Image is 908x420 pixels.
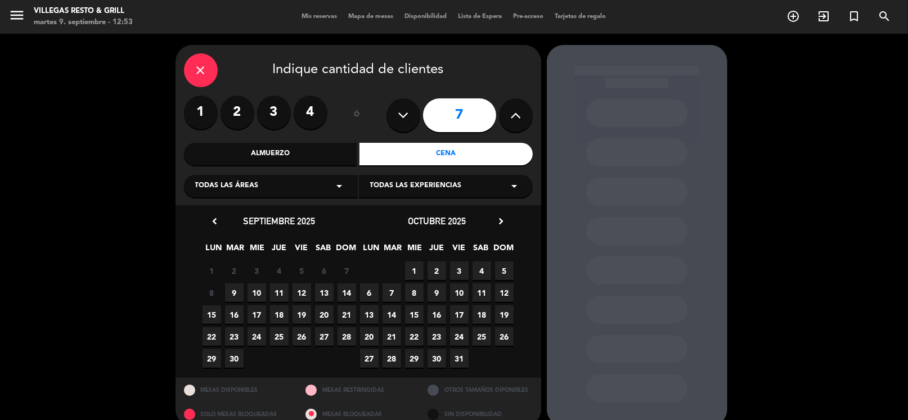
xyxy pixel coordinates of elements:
span: octubre 2025 [408,215,466,227]
span: 10 [248,283,266,302]
span: 20 [360,327,379,346]
span: 10 [450,283,469,302]
i: chevron_left [209,215,221,227]
span: 11 [473,283,491,302]
span: 18 [270,305,289,324]
span: 21 [383,327,401,346]
span: 16 [428,305,446,324]
span: 13 [360,305,379,324]
span: 3 [248,261,266,280]
span: MIE [248,241,267,260]
span: 2 [428,261,446,280]
i: close [194,64,208,77]
span: Disponibilidad [399,13,453,20]
i: search [878,10,891,23]
i: turned_in_not [847,10,861,23]
span: 30 [225,349,244,368]
span: 6 [315,261,334,280]
span: 28 [338,327,356,346]
div: MESAS DISPONIBLES [176,378,298,402]
span: 27 [315,327,334,346]
span: 14 [338,283,356,302]
span: septiembre 2025 [244,215,316,227]
button: menu [8,7,25,28]
span: 16 [225,305,244,324]
span: Tarjetas de regalo [550,13,612,20]
span: 6 [360,283,379,302]
span: JUE [270,241,289,260]
label: 1 [184,96,218,129]
label: 2 [221,96,254,129]
span: LUN [204,241,223,260]
span: Mis reservas [296,13,343,20]
span: 8 [405,283,424,302]
span: DOM [336,241,354,260]
span: 25 [270,327,289,346]
i: arrow_drop_down [508,179,522,193]
span: Pre-acceso [508,13,550,20]
div: Almuerzo [184,143,357,165]
div: OTROS TAMAÑOS DIPONIBLES [419,378,541,402]
span: VIE [449,241,468,260]
span: SAB [314,241,332,260]
span: 2 [225,261,244,280]
i: arrow_drop_down [333,179,347,193]
i: exit_to_app [817,10,830,23]
span: 8 [203,283,221,302]
span: 25 [473,327,491,346]
span: 23 [225,327,244,346]
label: 4 [294,96,327,129]
span: 24 [450,327,469,346]
span: 15 [405,305,424,324]
span: Mapa de mesas [343,13,399,20]
span: 5 [293,261,311,280]
span: 31 [450,349,469,368]
span: LUN [362,241,380,260]
span: 21 [338,305,356,324]
span: 26 [495,327,514,346]
span: Lista de Espera [453,13,508,20]
div: Villegas Resto & Grill [34,6,133,17]
div: Indique cantidad de clientes [184,53,533,87]
span: 22 [203,327,221,346]
span: 27 [360,349,379,368]
span: 15 [203,305,221,324]
span: Todas las áreas [195,180,259,192]
span: MAR [384,241,402,260]
span: JUE [428,241,446,260]
span: 13 [315,283,334,302]
i: chevron_right [496,215,507,227]
span: 4 [270,261,289,280]
span: MIE [406,241,424,260]
span: 24 [248,327,266,346]
i: add_circle_outline [786,10,800,23]
div: Cena [359,143,533,165]
span: 3 [450,261,469,280]
span: DOM [493,241,512,260]
span: 11 [270,283,289,302]
span: 29 [405,349,424,368]
span: 20 [315,305,334,324]
span: 5 [495,261,514,280]
span: 14 [383,305,401,324]
span: SAB [471,241,490,260]
span: 28 [383,349,401,368]
div: MESAS RESTRINGIDAS [297,378,419,402]
span: 29 [203,349,221,368]
span: MAR [226,241,245,260]
div: ó [339,96,375,135]
span: 1 [203,261,221,280]
span: 30 [428,349,446,368]
span: 18 [473,305,491,324]
span: 26 [293,327,311,346]
span: 19 [495,305,514,324]
span: 4 [473,261,491,280]
span: 22 [405,327,424,346]
span: 23 [428,327,446,346]
i: menu [8,7,25,24]
span: 9 [428,283,446,302]
span: 12 [495,283,514,302]
span: 17 [248,305,266,324]
span: 19 [293,305,311,324]
span: Todas las experiencias [370,180,462,192]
